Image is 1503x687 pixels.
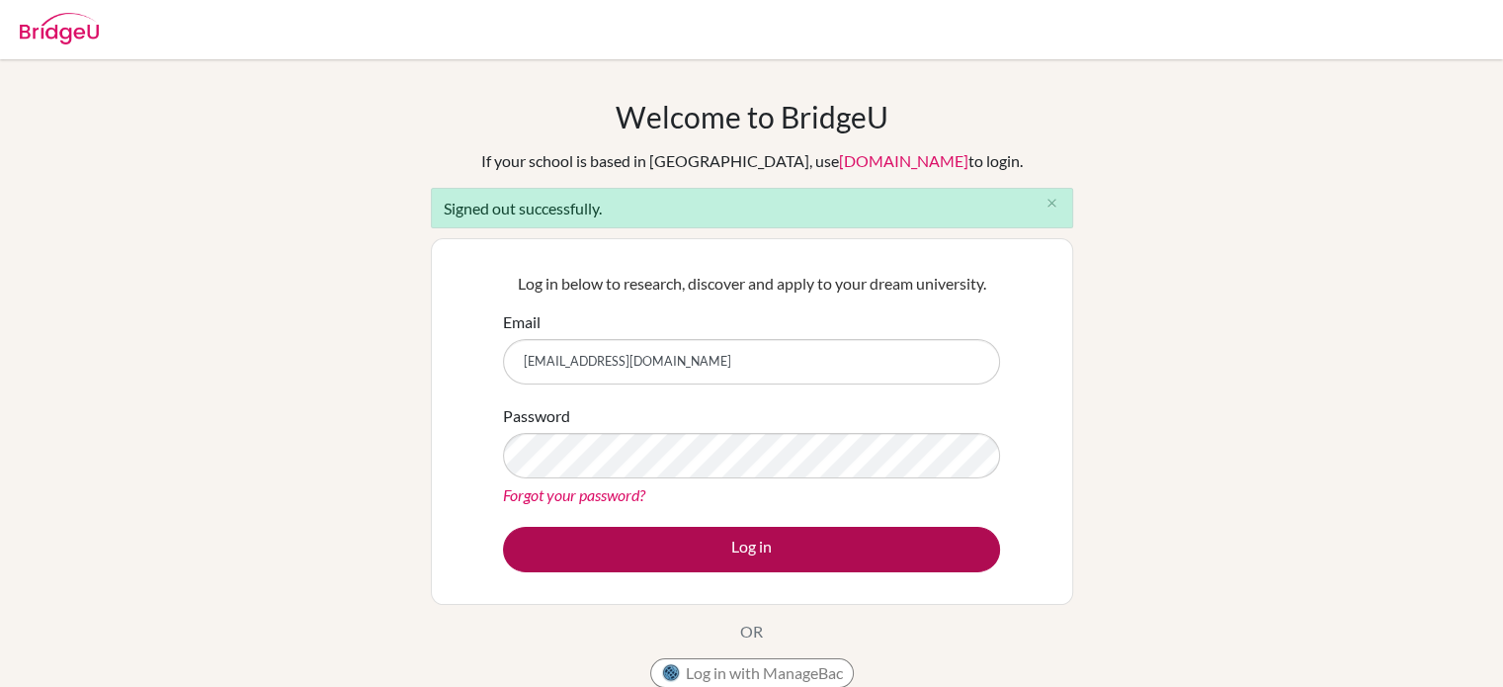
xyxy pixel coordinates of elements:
[740,620,763,644] p: OR
[503,404,570,428] label: Password
[503,527,1000,572] button: Log in
[481,149,1023,173] div: If your school is based in [GEOGRAPHIC_DATA], use to login.
[1033,189,1072,218] button: Close
[1044,196,1059,211] i: close
[839,151,968,170] a: [DOMAIN_NAME]
[431,188,1073,228] div: Signed out successfully.
[20,13,99,44] img: Bridge-U
[503,310,541,334] label: Email
[616,99,888,134] h1: Welcome to BridgeU
[503,485,645,504] a: Forgot your password?
[503,272,1000,296] p: Log in below to research, discover and apply to your dream university.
